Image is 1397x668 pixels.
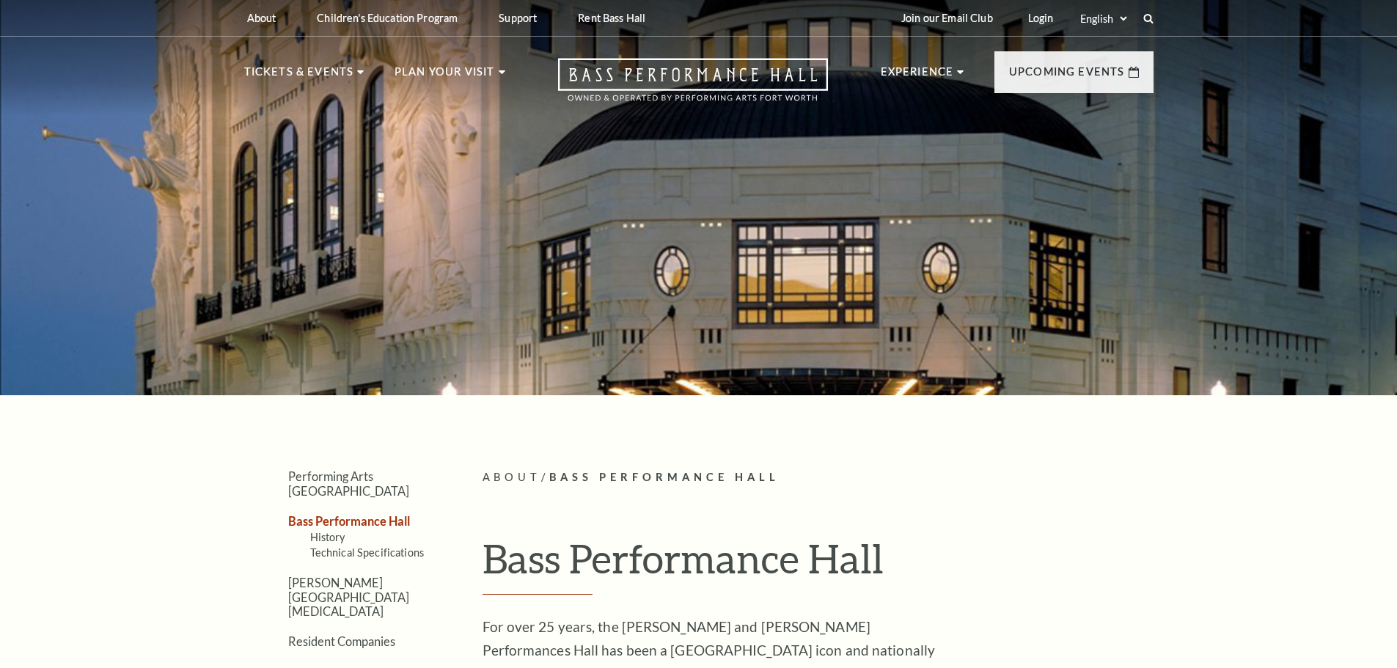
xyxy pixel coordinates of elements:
[483,471,541,483] span: About
[288,576,409,618] a: [PERSON_NAME][GEOGRAPHIC_DATA][MEDICAL_DATA]
[310,546,424,559] a: Technical Specifications
[395,63,495,89] p: Plan Your Visit
[881,63,954,89] p: Experience
[499,12,537,24] p: Support
[247,12,276,24] p: About
[549,471,780,483] span: Bass Performance Hall
[1077,12,1129,26] select: Select:
[288,469,409,497] a: Performing Arts [GEOGRAPHIC_DATA]
[288,514,410,528] a: Bass Performance Hall
[1009,63,1125,89] p: Upcoming Events
[244,63,354,89] p: Tickets & Events
[483,535,1154,595] h1: Bass Performance Hall
[483,469,1154,487] p: /
[310,531,345,543] a: History
[317,12,458,24] p: Children's Education Program
[578,12,645,24] p: Rent Bass Hall
[288,634,395,648] a: Resident Companies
